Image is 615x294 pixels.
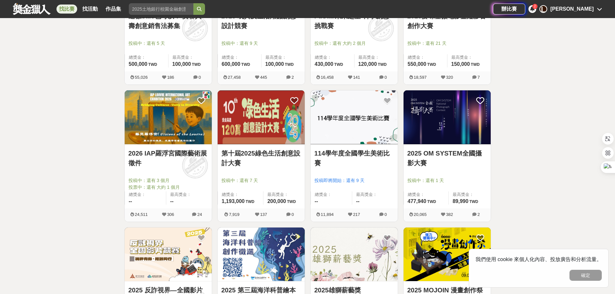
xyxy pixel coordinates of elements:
[384,75,387,80] span: 0
[285,62,293,67] span: TWD
[407,11,487,31] a: 2025麥味登微電影暨短影音創作大賽
[404,90,491,144] img: Cover Image
[315,191,348,198] span: 總獎金：
[135,75,148,80] span: 55,026
[292,212,294,217] span: 0
[353,75,360,80] span: 141
[539,5,547,13] div: L
[128,184,208,191] span: 投票中：還有 大約 1 個月
[378,62,386,67] span: TWD
[260,212,267,217] span: 137
[427,199,436,204] span: TWD
[414,75,427,80] span: 18,597
[129,198,132,204] span: --
[265,54,301,61] span: 最高獎金：
[353,212,360,217] span: 217
[246,199,254,204] span: TWD
[267,198,286,204] span: 200,000
[129,191,162,198] span: 總獎金：
[356,191,394,198] span: 最高獎金：
[221,177,301,184] span: 投稿中：還有 7 天
[260,75,267,80] span: 445
[148,62,157,67] span: TWD
[222,191,260,198] span: 總獎金：
[427,62,436,67] span: TWD
[414,212,427,217] span: 20,065
[358,61,377,67] span: 120,000
[292,75,294,80] span: 2
[221,148,301,168] a: 第十屆2025綠色生活創意設計大賽
[172,61,191,67] span: 100,000
[222,61,241,67] span: 600,000
[218,90,305,144] img: Cover Image
[446,75,453,80] span: 320
[356,198,360,204] span: --
[404,228,491,282] a: Cover Image
[229,212,240,217] span: 7,919
[128,11,208,31] a: 這樣Sale也可以： 安聯人壽創意銷售法募集
[408,61,426,67] span: 550,000
[172,54,208,61] span: 最高獎金：
[241,62,250,67] span: TWD
[384,212,387,217] span: 0
[311,228,398,281] img: Cover Image
[407,40,487,47] span: 投稿中：還有 21 天
[315,61,333,67] span: 430,000
[493,4,525,15] a: 辦比賽
[453,191,487,198] span: 最高獎金：
[314,40,394,47] span: 投稿中：還有 大約 2 個月
[218,228,305,281] img: Cover Image
[125,228,212,281] img: Cover Image
[167,212,174,217] span: 306
[550,5,594,13] div: [PERSON_NAME]
[315,54,350,61] span: 總獎金：
[315,198,318,204] span: --
[222,198,245,204] span: 1,193,000
[129,3,193,15] input: 2025土地銀行校園金融創意挑戰賽：從你出發 開啟智慧金融新頁
[477,212,480,217] span: 2
[129,54,164,61] span: 總獎金：
[407,148,487,168] a: 2025 OM SYSTEM全國攝影大賽
[451,61,470,67] span: 150,000
[408,198,426,204] span: 477,940
[453,198,468,204] span: 89,990
[321,212,334,217] span: 11,894
[451,54,487,61] span: 最高獎金：
[358,54,394,61] span: 最高獎金：
[469,199,478,204] span: TWD
[128,177,208,184] span: 投稿中：還有 3 個月
[80,5,100,14] a: 找活動
[170,191,208,198] span: 最高獎金：
[197,212,202,217] span: 24
[311,90,398,144] img: Cover Image
[446,212,453,217] span: 382
[287,199,296,204] span: TWD
[471,62,479,67] span: TWD
[222,54,257,61] span: 總獎金：
[170,198,174,204] span: --
[135,212,148,217] span: 24,511
[221,11,301,31] a: 2025 玩具及生活用品創意設計競賽
[321,75,334,80] span: 16,458
[128,148,208,168] a: 2026 IAP羅浮宮國際藝術展徵件
[267,191,301,198] span: 最高獎金：
[314,177,394,184] span: 投稿即將開始：還有 9 天
[221,40,301,47] span: 投稿中：還有 9 天
[404,90,491,145] a: Cover Image
[192,62,200,67] span: TWD
[334,62,343,67] span: TWD
[477,75,480,80] span: 7
[314,148,394,168] a: 114學年度全國學生美術比賽
[125,90,212,144] img: Cover Image
[128,40,208,47] span: 投稿中：還有 5 天
[56,5,77,14] a: 找比賽
[167,75,174,80] span: 186
[569,270,602,281] button: 確定
[125,90,212,145] a: Cover Image
[407,177,487,184] span: 投稿中：還有 1 天
[314,11,394,31] a: FuStar未來之星-科學創意挑戰賽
